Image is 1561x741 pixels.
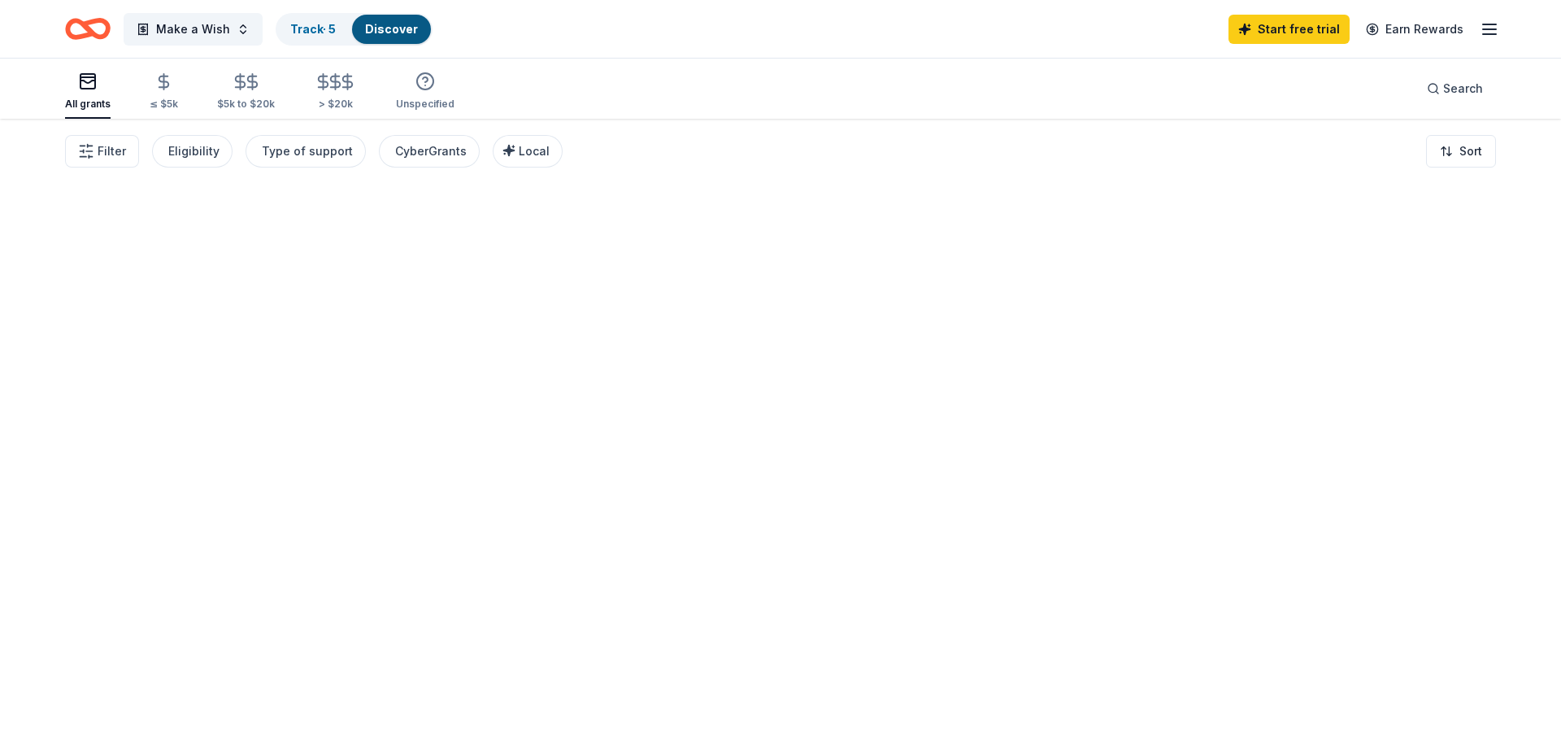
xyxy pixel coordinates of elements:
span: Search [1443,79,1483,98]
button: Local [493,135,563,168]
span: Local [519,144,550,158]
a: Start free trial [1228,15,1350,44]
span: Sort [1459,142,1482,161]
div: $5k to $20k [217,98,275,111]
a: Earn Rewards [1356,15,1473,44]
a: Discover [365,22,418,36]
div: Eligibility [168,142,220,161]
button: > $20k [314,66,357,119]
button: Make a Wish [124,13,263,46]
button: Sort [1426,135,1496,168]
button: ≤ $5k [150,66,178,119]
div: Type of support [262,142,353,161]
a: Home [65,10,111,48]
button: Type of support [246,135,366,168]
button: CyberGrants [379,135,480,168]
a: Track· 5 [290,22,336,36]
button: Search [1414,72,1496,105]
div: All grants [65,98,111,111]
div: > $20k [314,98,357,111]
div: Unspecified [396,98,454,111]
div: ≤ $5k [150,98,178,111]
button: $5k to $20k [217,66,275,119]
div: CyberGrants [395,142,467,161]
button: Track· 5Discover [276,13,433,46]
span: Make a Wish [156,20,230,39]
span: Filter [98,142,126,161]
button: Filter [65,135,139,168]
button: Eligibility [152,135,233,168]
button: Unspecified [396,65,454,119]
button: All grants [65,65,111,119]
